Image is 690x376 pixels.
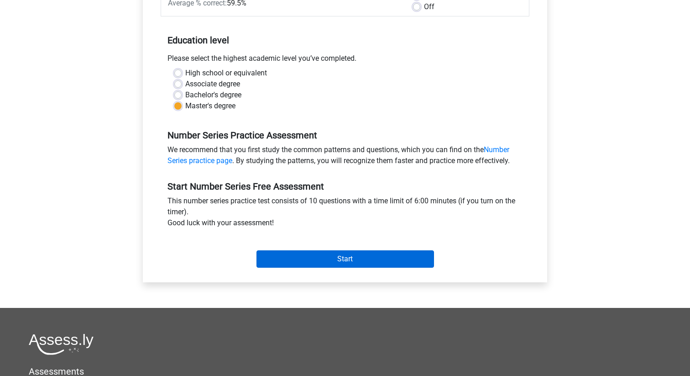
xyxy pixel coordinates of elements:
h5: Number Series Practice Assessment [167,130,523,141]
input: Start [256,250,434,268]
h5: Start Number Series Free Assessment [167,181,523,192]
label: Off [424,1,434,12]
h5: Education level [167,31,523,49]
label: Master's degree [185,101,235,111]
div: We recommend that you first study the common patterns and questions, which you can find on the . ... [161,144,529,170]
div: Please select the highest academic level you’ve completed. [161,53,529,68]
img: Assessly logo [29,334,94,355]
label: Bachelor's degree [185,90,241,101]
label: Associate degree [185,79,240,90]
label: High school or equivalent [185,68,267,79]
div: This number series practice test consists of 10 questions with a time limit of 6:00 minutes (if y... [161,196,529,232]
